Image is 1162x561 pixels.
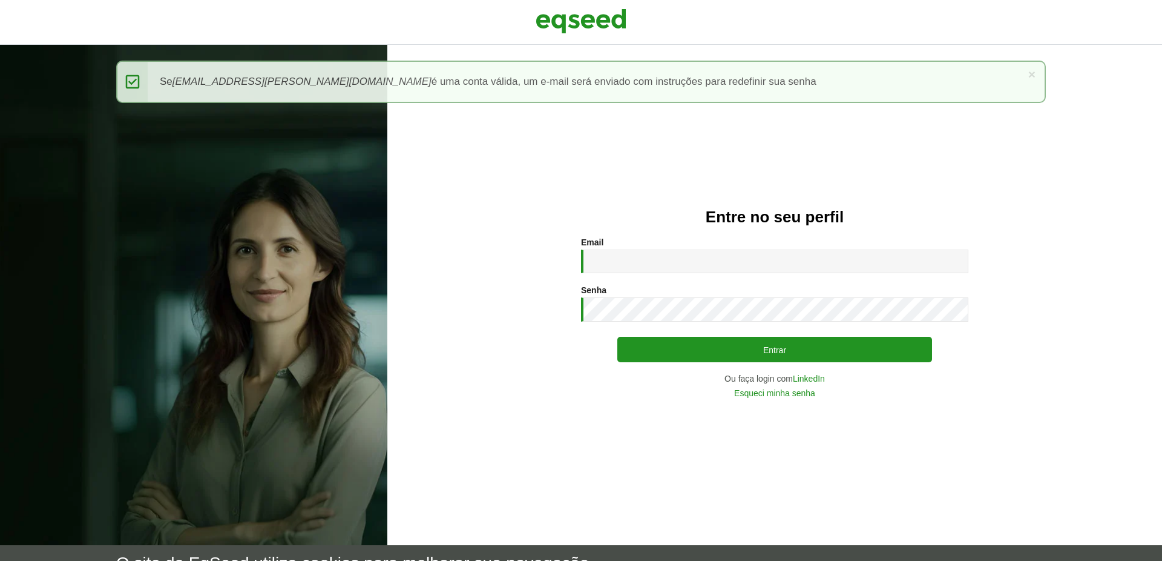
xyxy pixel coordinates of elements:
[172,76,432,87] em: [EMAIL_ADDRESS][PERSON_NAME][DOMAIN_NAME]
[1028,68,1036,81] a: ×
[734,389,815,397] a: Esqueci minha senha
[536,6,626,36] img: EqSeed Logo
[581,286,606,294] label: Senha
[581,374,968,383] div: Ou faça login com
[617,337,932,362] button: Entrar
[412,208,1138,226] h2: Entre no seu perfil
[793,374,825,383] a: LinkedIn
[116,61,1046,103] div: Se é uma conta válida, um e-mail será enviado com instruções para redefinir sua senha
[581,238,603,247] label: Email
